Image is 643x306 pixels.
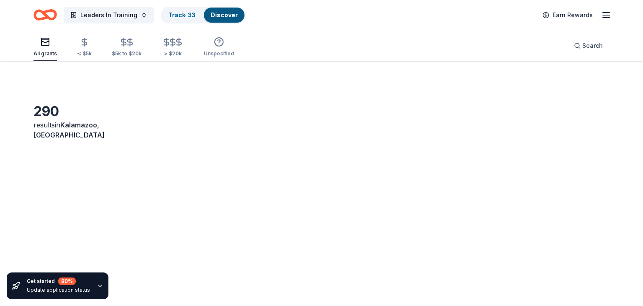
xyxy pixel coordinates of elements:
button: Leaders In Training [64,7,154,23]
button: > $20k [162,34,184,61]
div: > $20k [162,50,184,57]
span: Leaders In Training [80,10,137,20]
button: All grants [33,34,57,61]
div: All grants [33,50,57,57]
button: ≤ $5k [77,34,92,61]
div: 80 % [58,277,76,285]
div: 290 [33,103,141,120]
div: ≤ $5k [77,50,92,57]
div: results [33,120,141,140]
a: Track· 33 [168,11,195,18]
button: Track· 33Discover [161,7,245,23]
span: Search [582,41,603,51]
div: Update application status [27,287,90,293]
button: Unspecified [204,34,234,61]
button: $5k to $20k [112,34,141,61]
div: $5k to $20k [112,50,141,57]
div: Get started [27,277,90,285]
a: Discover [211,11,238,18]
a: Earn Rewards [538,8,598,23]
a: Home [33,5,57,25]
button: Search [567,37,610,54]
span: in [33,121,105,139]
div: Unspecified [204,50,234,57]
span: Kalamazoo, [GEOGRAPHIC_DATA] [33,121,105,139]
